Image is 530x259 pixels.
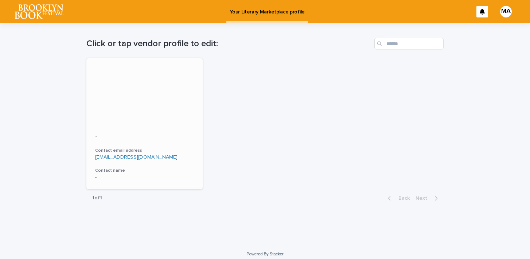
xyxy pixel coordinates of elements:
[95,155,178,160] a: [EMAIL_ADDRESS][DOMAIN_NAME]
[86,39,371,49] h1: Click or tap vendor profile to edit:
[374,38,444,49] input: Search
[95,148,194,154] h3: Contact email address
[95,174,194,180] p: -
[95,132,194,140] p: -
[15,4,63,19] img: l65f3yHPToSKODuEVUav
[86,189,108,207] p: 1 of 1
[394,196,410,201] span: Back
[95,168,194,174] h3: Contact name
[246,252,283,256] a: Powered By Stacker
[382,195,413,202] button: Back
[500,6,512,17] div: MA
[413,195,444,202] button: Next
[86,58,203,189] a: -Contact email address[EMAIL_ADDRESS][DOMAIN_NAME]Contact name-
[416,196,432,201] span: Next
